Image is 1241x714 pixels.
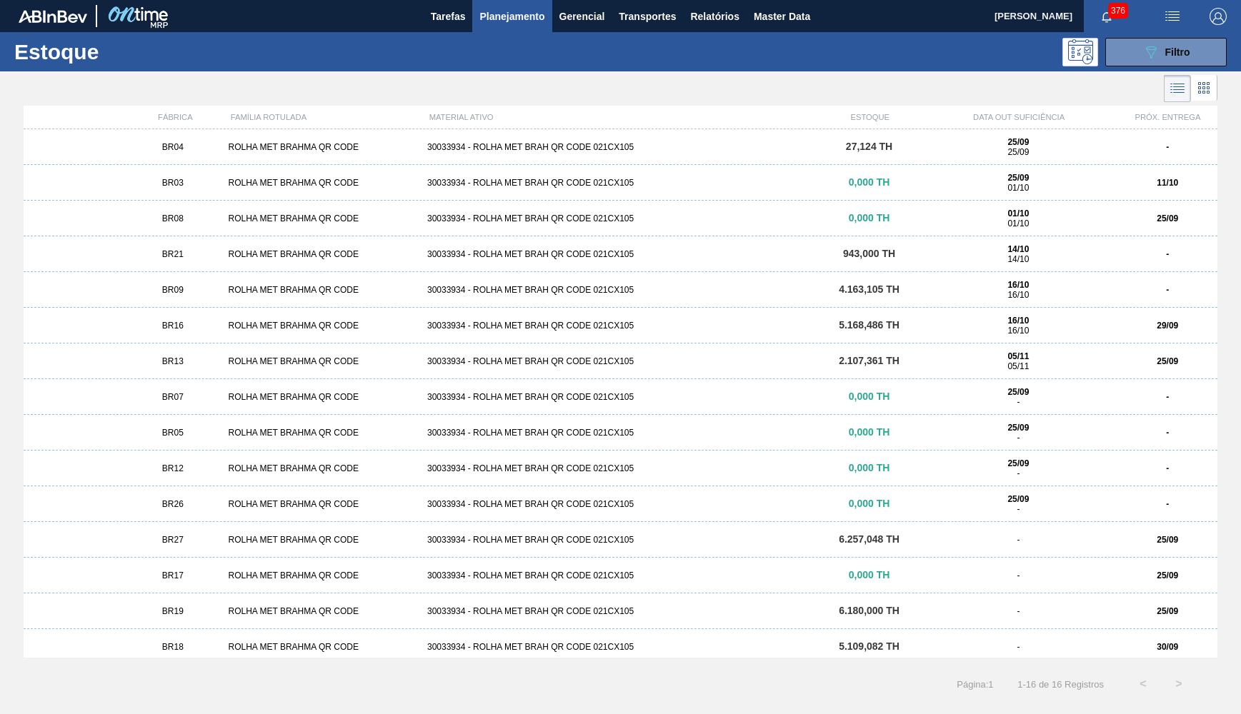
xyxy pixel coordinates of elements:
img: Logout [1210,8,1227,25]
div: DATA OUT SUFICIÊNCIA [919,113,1118,121]
strong: 25/09 [1157,606,1178,616]
span: 2.107,361 TH [839,355,899,366]
div: ESTOQUE [820,113,919,121]
span: BR19 [162,606,184,616]
strong: 25/09 [1007,494,1029,504]
div: ROLHA MET BRAHMA QR CODE [222,321,421,331]
span: 4.163,105 TH [839,283,899,295]
span: BR18 [162,642,184,652]
div: ROLHA MET BRAHMA QR CODE [222,392,421,402]
div: 30033934 - ROLHA MET BRAH QR CODE 021CX105 [422,178,819,188]
span: 376 [1108,3,1128,19]
span: Filtro [1165,46,1190,58]
span: 6.180,000 TH [839,605,899,616]
span: BR03 [162,178,184,188]
span: BR17 [162,570,184,580]
div: PRÓX. ENTREGA [1118,113,1217,121]
span: BR05 [162,428,184,438]
div: 30033934 - ROLHA MET BRAH QR CODE 021CX105 [422,213,819,223]
span: - [1017,397,1020,407]
span: BR21 [162,249,184,259]
div: 30033934 - ROLHA MET BRAH QR CODE 021CX105 [422,392,819,402]
span: Relatórios [690,8,739,25]
span: 5.168,486 TH [839,319,899,331]
strong: 25/09 [1007,423,1029,433]
span: - [1017,468,1020,478]
button: > [1161,666,1197,702]
span: BR26 [162,499,184,509]
span: 0,000 TH [849,462,890,473]
div: ROLHA MET BRAHMA QR CODE [222,142,421,152]
span: - [1017,535,1020,545]
div: 30033934 - ROLHA MET BRAH QR CODE 021CX105 [422,499,819,509]
span: Gerencial [559,8,605,25]
span: 0,000 TH [849,426,890,438]
strong: 25/09 [1007,458,1029,468]
div: 30033934 - ROLHA MET BRAH QR CODE 021CX105 [422,463,819,473]
div: FÁBRICA [126,113,225,121]
span: 01/10 [1007,218,1029,228]
strong: - [1166,285,1169,295]
strong: 25/09 [1157,356,1178,366]
span: 0,000 TH [849,176,890,188]
strong: 29/09 [1157,321,1178,331]
strong: - [1166,499,1169,509]
div: 30033934 - ROLHA MET BRAH QR CODE 021CX105 [422,321,819,331]
span: BR08 [162,213,184,223]
span: BR27 [162,535,184,545]
strong: 16/10 [1007,316,1029,326]
div: Visão em Cards [1191,75,1217,102]
div: ROLHA MET BRAHMA QR CODE [222,428,421,438]
div: Pogramando: nenhum usuário selecionado [1062,38,1098,66]
div: 30033934 - ROLHA MET BRAH QR CODE 021CX105 [422,570,819,580]
span: 1 - 16 de 16 Registros [1015,679,1104,690]
span: BR16 [162,321,184,331]
span: 14/10 [1007,254,1029,264]
div: 30033934 - ROLHA MET BRAH QR CODE 021CX105 [422,535,819,545]
span: Página : 1 [957,679,993,690]
div: ROLHA MET BRAHMA QR CODE [222,356,421,366]
strong: - [1166,142,1169,152]
div: MATERIAL ATIVO [424,113,821,121]
span: BR07 [162,392,184,402]
span: 0,000 TH [849,569,890,580]
span: BR12 [162,463,184,473]
span: - [1017,504,1020,514]
span: - [1017,570,1020,580]
strong: 25/09 [1007,173,1029,183]
strong: 05/11 [1007,351,1029,361]
span: 16/10 [1007,290,1029,300]
div: 30033934 - ROLHA MET BRAH QR CODE 021CX105 [422,606,819,616]
span: - [1017,606,1020,616]
span: BR04 [162,142,184,152]
button: Notificações [1084,6,1130,26]
span: 943,000 TH [843,248,895,259]
div: ROLHA MET BRAHMA QR CODE [222,249,421,259]
img: userActions [1164,8,1181,25]
div: 30033934 - ROLHA MET BRAH QR CODE 021CX105 [422,142,819,152]
strong: - [1166,463,1169,473]
span: 0,000 TH [849,498,890,509]
strong: - [1166,392,1169,402]
div: ROLHA MET BRAHMA QR CODE [222,213,421,223]
span: 0,000 TH [849,212,890,223]
div: FAMÍLIA ROTULADA [225,113,424,121]
span: Tarefas [431,8,466,25]
span: 6.257,048 TH [839,533,899,545]
button: < [1125,666,1161,702]
div: ROLHA MET BRAHMA QR CODE [222,535,421,545]
strong: 11/10 [1157,178,1178,188]
div: ROLHA MET BRAHMA QR CODE [222,463,421,473]
span: 05/11 [1007,361,1029,371]
strong: 16/10 [1007,280,1029,290]
strong: - [1166,249,1169,259]
span: 0,000 TH [849,391,890,402]
span: 5.109,082 TH [839,640,899,652]
button: Filtro [1105,38,1227,66]
h1: Estoque [14,44,224,60]
div: 30033934 - ROLHA MET BRAH QR CODE 021CX105 [422,428,819,438]
div: ROLHA MET BRAHMA QR CODE [222,499,421,509]
strong: 25/09 [1007,387,1029,397]
span: 25/09 [1007,147,1029,157]
span: Master Data [754,8,810,25]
